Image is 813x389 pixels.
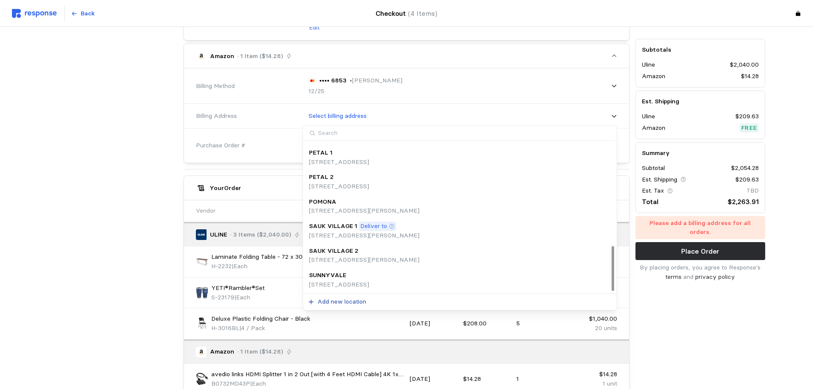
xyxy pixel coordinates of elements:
p: $14.28 [570,370,617,379]
p: · 1 Item ($14.28) [237,347,283,357]
p: [STREET_ADDRESS] [309,182,369,191]
button: Add new location [308,297,367,307]
p: $209.63 [735,112,759,122]
p: Free [741,123,758,133]
button: YourOrder [184,176,629,200]
span: B0732MD43P [211,380,250,387]
p: Vendor [196,206,216,216]
img: 61ejR57-x9L.__AC_SX300_SY300_QL70_FMwebp_.jpg [196,373,208,385]
img: H-2232 [196,256,208,268]
p: Total [642,197,659,208]
p: SAUK VILLAGE 2 [309,246,358,256]
p: [STREET_ADDRESS][PERSON_NAME] [309,231,420,240]
p: Back [81,9,95,18]
p: • [PERSON_NAME] [350,76,402,85]
p: 12/25 [309,87,324,96]
h5: Summary [642,149,759,158]
p: PETAL 1 [309,148,332,158]
img: svg%3e [12,9,57,18]
p: Deliver to [360,222,387,231]
p: Amazon [642,123,665,133]
p: $14.28 [741,72,759,81]
span: | 4 / Pack [239,324,265,332]
p: Please add a billing address for all orders. [640,219,761,237]
p: YETI®Rambler®Set [211,284,265,293]
p: Add new location [318,297,366,307]
p: 1 unit [570,379,617,389]
p: Amazon [210,347,234,357]
p: 1 [516,374,564,384]
p: Est. Tax [642,186,664,196]
p: 5 [516,319,564,328]
p: POMONA [309,197,336,207]
button: Back [66,6,99,22]
p: [STREET_ADDRESS] [309,158,369,167]
p: Deluxe Plastic Folding Chair - Black [211,314,310,324]
h4: Checkout [376,8,437,19]
p: PETAL 2 [309,173,334,182]
p: •••• 6853 [319,76,347,85]
span: H-2232 [211,262,232,270]
p: [STREET_ADDRESS] [309,280,369,290]
span: H-3016BL [211,324,239,332]
span: | Each [232,262,248,270]
p: [STREET_ADDRESS][PERSON_NAME] [309,206,420,216]
p: $1,040.00 [570,314,617,324]
span: | Each [234,293,250,301]
p: ULINE [210,230,227,240]
p: Select billing address [309,111,367,121]
p: Edit [309,23,320,32]
div: Amazon· 1 Item ($14.28) [184,68,629,163]
h5: Your Order [210,184,241,193]
p: $209.63 [735,175,759,184]
p: By placing orders, you agree to Response's and [635,263,765,281]
span: Billing Address [196,111,237,121]
p: Laminate Folding Table - 72 x 30" [211,252,305,262]
p: 20 units [570,324,617,333]
p: $14.28 [463,374,510,384]
button: Edit [309,23,320,33]
a: privacy policy [695,273,735,281]
p: SUNNYVALE [309,271,346,280]
p: [DATE] [410,319,457,328]
p: Uline [642,61,655,70]
button: Amazon· 1 Item ($14.28) [184,44,629,68]
span: (4 Items) [408,9,437,18]
h5: Est. Shipping [642,97,759,106]
p: · 1 Item ($14.28) [237,52,283,61]
p: · 3 Items ($2,040.00) [230,230,291,240]
img: S-23179 [196,287,208,299]
button: Place Order [635,242,765,260]
p: Place Order [681,246,719,257]
p: $2,054.28 [731,164,759,173]
p: Subtotal [642,164,665,173]
span: | Each [250,380,266,387]
p: [DATE] [410,374,457,384]
p: $2,263.91 [728,197,759,208]
p: [STREET_ADDRESS][PERSON_NAME] [309,255,420,265]
p: TBD [746,186,759,196]
img: svg%3e [309,78,316,83]
p: $2,040.00 [730,61,759,70]
img: H-3016BL [196,317,208,330]
p: $208.00 [463,319,510,328]
p: SAUK VILLAGE 1 [309,222,357,231]
p: Amazon [642,72,665,81]
a: terms [665,273,682,281]
p: Est. Shipping [642,175,677,184]
p: avedio links HDMI Splitter 1 in 2 Out [with 4 Feet HDMI Cable] 4K 1x2 HDMI Splitter Duplicate/Mir... [211,370,403,379]
span: Purchase Order # [196,141,245,150]
h5: Subtotals [642,45,759,54]
span: S-23179 [211,293,234,301]
input: Search [303,126,615,141]
span: Billing Method [196,82,235,91]
p: Uline [642,112,655,122]
p: Amazon [210,52,234,61]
